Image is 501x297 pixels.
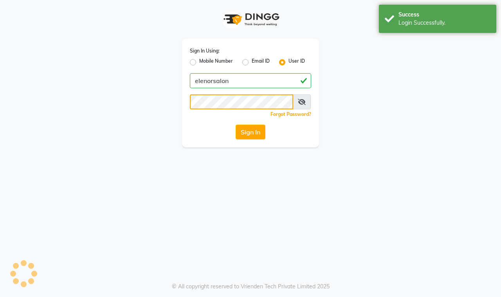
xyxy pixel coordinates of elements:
[190,73,311,88] input: Username
[270,111,311,117] a: Forgot Password?
[398,19,490,27] div: Login Successfully.
[236,125,265,139] button: Sign In
[398,11,490,19] div: Success
[190,94,293,109] input: Username
[288,58,305,67] label: User ID
[252,58,270,67] label: Email ID
[199,58,233,67] label: Mobile Number
[190,47,220,54] label: Sign In Using:
[219,8,282,31] img: logo1.svg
